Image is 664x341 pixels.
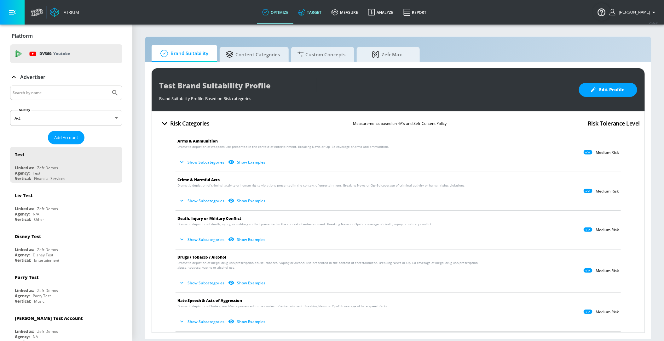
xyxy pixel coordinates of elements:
button: Show Examples [227,234,268,245]
p: Medium Risk [596,310,619,315]
span: Custom Concepts [297,47,345,62]
p: Advertiser [20,74,45,81]
div: Other [34,217,44,222]
p: Medium Risk [596,150,619,155]
div: Vertical: [15,299,31,304]
span: Crime & Harmful Acts [177,177,220,182]
input: Search by name [13,89,108,97]
div: Liv Test [15,193,32,198]
button: Show Subcategories [177,278,227,288]
p: Measurements based on 4A’s and Zefr Content Policy [353,120,447,127]
span: Dramatic depiction of criminal activity or human rights violations presented in the context of en... [177,183,465,188]
p: Medium Risk [596,268,619,273]
a: Report [398,1,431,24]
button: Show Subcategories [177,316,227,327]
div: Test [15,152,24,158]
div: Agency: [15,334,30,339]
div: Zefr Demos [37,206,58,211]
div: Disney Test [33,252,53,258]
button: Open Resource Center [593,3,610,21]
button: Show Subcategories [177,196,227,206]
div: Disney TestLinked as:Zefr DemosAgency:Disney TestVertical:Entertainment [10,229,122,265]
div: Brand Suitability Profile: Based on Risk categories [159,92,573,101]
span: Dramatic depiction of weapons use presented in the context of entertainment. Breaking News or Op–... [177,144,389,149]
span: Dramatic depiction of hate speech/acts presented in the context of entertainment. Breaking News o... [177,304,388,309]
div: Entertainment [34,258,59,263]
div: Zefr Demos [37,329,58,334]
button: Add Account [48,131,84,144]
div: Test [33,170,40,176]
div: Liv TestLinked as:Zefr DemosAgency:N/AVertical:Other [10,188,122,224]
span: Dramatic depiction of illegal drug use/prescription abuse, tobacco, vaping or alcohol use present... [177,260,479,270]
label: Sort By [18,108,32,112]
button: [PERSON_NAME] [609,8,658,16]
span: Drugs / Tobacco / Alcohol [177,254,226,260]
div: Parry TestLinked as:Zefr DemosAgency:Parry TestVertical:Music [10,270,122,305]
div: Parry Test [15,274,38,280]
button: Show Examples [227,196,268,206]
a: Analyze [363,1,398,24]
span: Death, Injury or Military Conflict [177,216,241,221]
div: Music [34,299,44,304]
div: Vertical: [15,217,31,222]
div: TestLinked as:Zefr DemosAgency:TestVertical:Financial Services [10,147,122,183]
h4: Risk Tolerance Level [588,119,640,128]
a: Target [293,1,326,24]
div: DV360: Youtube [10,44,122,63]
p: Platform [12,32,33,39]
div: Linked as: [15,329,34,334]
button: Show Subcategories [177,234,227,245]
a: optimize [257,1,293,24]
a: measure [326,1,363,24]
button: Show Subcategories [177,157,227,167]
div: Advertiser [10,68,122,86]
div: Agency: [15,293,30,299]
div: Zefr Demos [37,165,58,170]
span: Content Categories [226,47,280,62]
div: Linked as: [15,288,34,293]
p: Medium Risk [596,227,619,232]
div: Vertical: [15,258,31,263]
span: login as: veronica.hernandez@zefr.com [616,10,650,14]
div: Linked as: [15,206,34,211]
div: Vertical: [15,176,31,181]
p: Youtube [53,50,70,57]
span: Arms & Ammunition [177,138,218,144]
button: Show Examples [227,157,268,167]
div: Parry Test [33,293,51,299]
div: N/A [33,211,39,217]
div: Agency: [15,252,30,258]
div: Zefr Demos [37,288,58,293]
div: Zefr Demos [37,247,58,252]
div: Disney Test [15,233,41,239]
button: Edit Profile [579,83,637,97]
div: Agency: [15,211,30,217]
div: NA [33,334,38,339]
div: Financial Services [34,176,65,181]
span: Zefr Max [363,47,411,62]
button: Show Examples [227,278,268,288]
div: Linked as: [15,165,34,170]
span: Dramatic depiction of death, injury, or military conflict presented in the context of entertainme... [177,222,432,226]
span: Edit Profile [592,86,625,94]
button: Risk Categories [157,116,212,131]
button: Show Examples [227,316,268,327]
p: Medium Risk [596,189,619,194]
span: Add Account [54,134,78,141]
div: Agency: [15,170,30,176]
span: Brand Suitability [158,46,208,61]
div: Platform [10,27,122,45]
span: v 4.32.0 [649,21,658,24]
h4: Risk Categories [170,119,210,128]
div: [PERSON_NAME] Test Account [15,315,83,321]
div: Linked as: [15,247,34,252]
span: Hate Speech & Acts of Aggression [177,298,242,303]
div: Atrium [61,9,79,15]
div: A-Z [10,110,122,126]
a: Atrium [50,8,79,17]
p: DV360: [39,50,70,57]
